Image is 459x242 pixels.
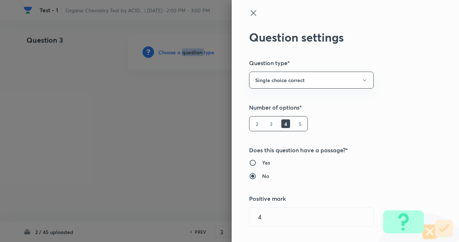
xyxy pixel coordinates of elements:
h6: 4 [281,119,290,128]
h6: No [262,172,269,180]
input: Positive marks [249,208,373,226]
h5: Does this question have a passage?* [249,146,417,154]
h6: 3 [267,119,276,128]
h2: Question settings [249,30,417,44]
h6: 2 [252,119,261,128]
h5: Positive mark [249,194,417,203]
button: Single choice correct [249,72,374,89]
h6: 5 [296,119,305,128]
h6: Yes [262,159,270,166]
h5: Number of options* [249,103,417,112]
h5: Question type* [249,59,417,67]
